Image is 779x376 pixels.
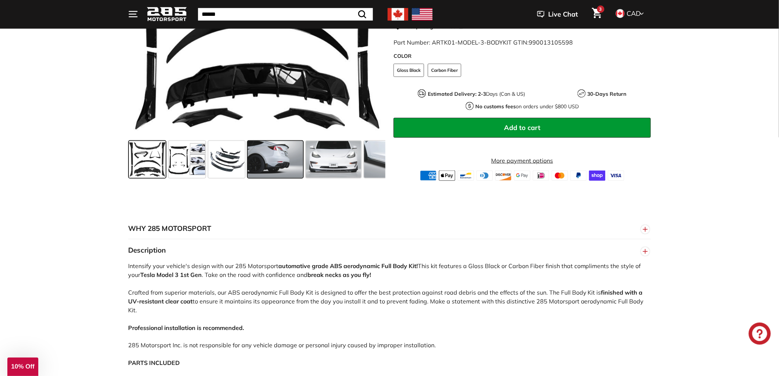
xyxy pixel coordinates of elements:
[394,39,573,46] span: Part Number: ARTK01-MODEL-3-BODYKIT GTIN:
[504,123,540,132] span: Add to cart
[11,363,34,370] span: 10% Off
[458,171,474,181] img: bancontact
[198,8,373,21] input: Search
[394,156,651,165] a: More payment options
[589,171,606,181] img: shopify_pay
[439,171,455,181] img: apple_pay
[128,324,244,331] strong: Professional installation is recommended.
[588,2,606,27] a: Cart
[588,91,627,97] strong: 30-Days Return
[528,5,588,24] button: Live Chat
[533,171,549,181] img: ideal
[747,323,773,347] inbox-online-store-chat: Shopify online store chat
[307,271,371,278] strong: break necks as you fly!
[140,271,202,278] strong: Tesla Model 3 1st Gen
[128,239,651,261] button: Description
[476,103,516,110] strong: No customs fees
[476,171,493,181] img: diners_club
[570,171,587,181] img: paypal
[128,218,651,240] button: WHY 285 MOTORSPORT
[428,90,525,98] p: Days (Can & US)
[514,171,531,181] img: google_pay
[394,52,651,60] label: COLOR
[403,23,456,30] strong: Best price guarantee
[7,358,38,376] div: 10% Off
[394,118,651,138] button: Add to cart
[627,9,641,18] span: CAD
[608,171,624,181] img: visa
[599,6,602,12] span: 3
[551,171,568,181] img: master
[476,103,579,110] p: on orders under $800 USD
[495,171,512,181] img: discover
[420,171,437,181] img: american_express
[529,39,573,46] span: 990013105598
[278,262,418,270] strong: automative grade ABS aerodynamic Full Body Kit!
[147,6,187,23] img: Logo_285_Motorsport_areodynamics_components
[428,91,486,97] strong: Estimated Delivery: 2-3
[548,10,578,19] span: Live Chat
